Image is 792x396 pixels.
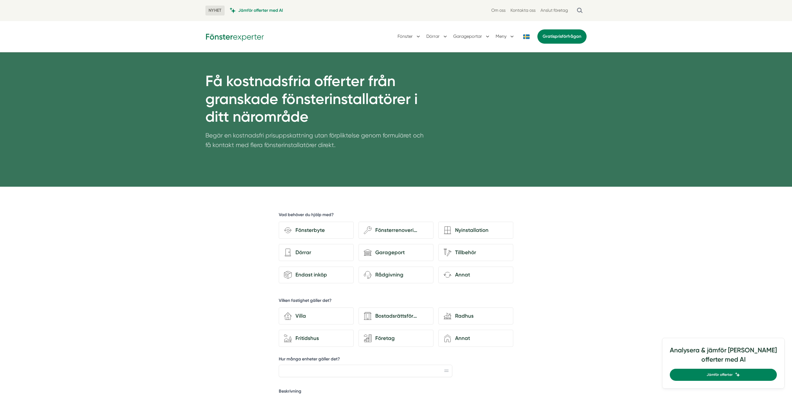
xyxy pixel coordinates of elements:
[279,356,452,364] label: Hur många enheter gäller det?
[540,7,568,13] a: Anslut företag
[670,369,777,381] a: Jämför offerter
[510,7,536,13] a: Kontakta oss
[496,28,515,45] button: Meny
[279,212,334,220] h5: Vad behöver du hjälp med?
[205,6,225,15] span: NYHET
[279,298,332,305] h5: Vilken fastighet gäller det?
[543,34,555,39] span: Gratis
[205,32,264,41] img: Fönsterexperter Logotyp
[537,29,587,44] a: Gratisprisförfrågan
[670,346,777,369] h4: Analysera & jämför [PERSON_NAME] offerter med AI
[426,28,448,45] button: Dörrar
[707,372,733,378] span: Jämför offerter
[453,28,491,45] button: Garageportar
[205,131,424,153] p: Begär en kostnadsfri prisuppskattning utan förpliktelse genom formuläret och få kontakt med flera...
[398,28,421,45] button: Fönster
[491,7,506,13] a: Om oss
[230,7,283,13] a: Jämför offerter med AI
[205,72,424,131] h1: Få kostnadsfria offerter från granskade fönsterinstallatörer i ditt närområde
[238,7,283,13] span: Jämför offerter med AI
[279,388,513,396] label: Beskrivning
